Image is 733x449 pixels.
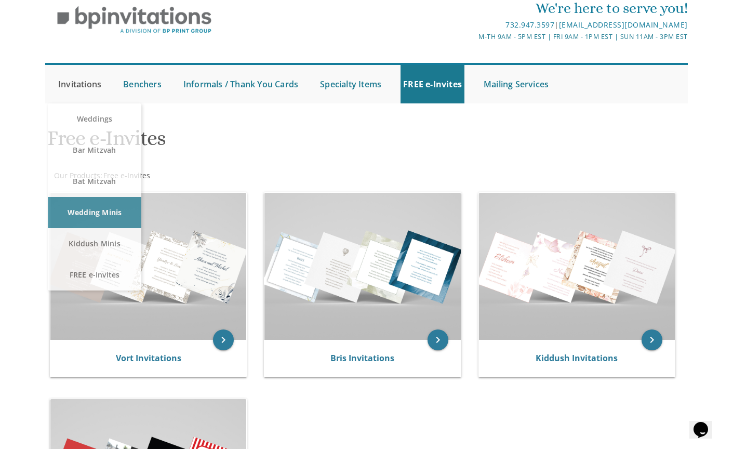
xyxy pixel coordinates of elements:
a: Kiddush Minis [48,228,141,259]
div: | [260,19,688,31]
a: FREE e-Invites [401,65,464,103]
a: Kiddush Invitations [536,352,618,364]
a: Specialty Items [317,65,384,103]
a: FREE e-Invites [48,259,141,290]
a: Informals / Thank You Cards [181,65,301,103]
a: Benchers [121,65,164,103]
a: 732.947.3597 [505,20,554,30]
a: Weddings [48,103,141,135]
div: : [45,170,366,181]
a: Bar Mitzvah [48,135,141,166]
div: M-Th 9am - 5pm EST | Fri 9am - 1pm EST | Sun 11am - 3pm EST [260,31,688,42]
a: Mailing Services [481,65,551,103]
a: [EMAIL_ADDRESS][DOMAIN_NAME] [559,20,688,30]
img: Vort Invitations [50,193,246,340]
a: Invitations [56,65,104,103]
a: keyboard_arrow_right [428,329,448,350]
img: Bris Invitations [264,193,460,340]
a: Bat Mitzvah [48,166,141,197]
h1: Free e-Invites [47,127,468,157]
a: Wedding Minis [48,197,141,228]
a: Vort Invitations [116,352,181,364]
a: Bris Invitations [330,352,394,364]
img: Kiddush Invitations [479,193,675,340]
a: keyboard_arrow_right [213,329,234,350]
a: keyboard_arrow_right [642,329,662,350]
iframe: chat widget [689,407,723,439]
